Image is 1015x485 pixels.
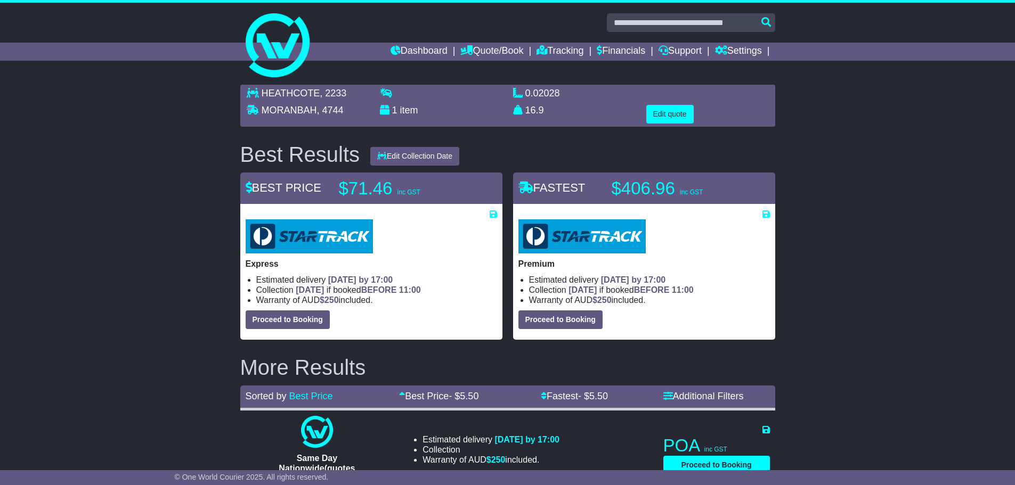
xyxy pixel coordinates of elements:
span: $ [486,455,506,464]
span: if booked [296,285,420,294]
span: MORANBAH [262,105,317,116]
span: inc GST [680,188,703,196]
a: Support [659,43,702,61]
span: inc GST [704,446,727,453]
button: Proceed to Booking [518,310,603,329]
p: Express [246,259,497,269]
img: StarTrack: Premium [518,219,646,253]
button: Edit quote [646,105,694,124]
span: [DATE] by 17:00 [328,275,393,284]
span: 250 [597,295,612,305]
button: Edit Collection Date [370,147,459,166]
li: Estimated delivery [423,434,559,445]
span: BEFORE [361,285,397,294]
span: , 2233 [320,88,346,98]
img: StarTrack: Express [246,219,373,253]
span: if booked [569,285,693,294]
li: Collection [423,445,559,455]
a: Quote/Book [460,43,523,61]
div: Best Results [235,143,366,166]
span: Same Day Nationwide(quotes take 0.5-1 hour) [279,454,355,483]
span: [DATE] by 17:00 [601,275,666,284]
span: Sorted by [246,391,287,401]
p: $406.96 [612,178,745,199]
span: 250 [491,455,506,464]
li: Warranty of AUD included. [256,295,497,305]
span: 16.9 [525,105,544,116]
p: $71.46 [339,178,472,199]
a: Best Price [289,391,333,401]
span: 250 [324,295,339,305]
li: Collection [256,285,497,295]
span: [DATE] [569,285,597,294]
span: [DATE] [296,285,324,294]
span: item [400,105,418,116]
span: FASTEST [518,181,586,194]
span: HEATHCOTE [262,88,320,98]
li: Estimated delivery [256,275,497,285]
span: BEST PRICE [246,181,321,194]
a: Best Price- $5.50 [399,391,478,401]
span: 11:00 [672,285,694,294]
button: Proceed to Booking [246,310,330,329]
a: Additional Filters [663,391,744,401]
span: 1 [392,105,397,116]
a: Dashboard [391,43,448,61]
p: Premium [518,259,770,269]
span: - $ [449,391,478,401]
span: , 4744 [317,105,344,116]
span: $ [320,295,339,305]
a: Financials [597,43,645,61]
span: 5.50 [460,391,478,401]
li: Warranty of AUD included. [423,455,559,465]
span: 11:00 [399,285,421,294]
img: One World Courier: Same Day Nationwide(quotes take 0.5-1 hour) [301,416,333,448]
span: [DATE] by 17:00 [494,435,559,444]
a: Fastest- $5.50 [541,391,608,401]
span: BEFORE [634,285,670,294]
button: Proceed to Booking [663,456,770,474]
span: - $ [578,391,608,401]
span: © One World Courier 2025. All rights reserved. [175,473,329,481]
a: Tracking [537,43,583,61]
span: 5.50 [589,391,608,401]
h2: More Results [240,356,775,379]
a: Settings [715,43,762,61]
p: POA [663,435,770,456]
span: $ [592,295,612,305]
li: Estimated delivery [529,275,770,285]
li: Warranty of AUD included. [529,295,770,305]
span: inc GST [397,188,420,196]
li: Collection [529,285,770,295]
span: 0.02028 [525,88,560,98]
